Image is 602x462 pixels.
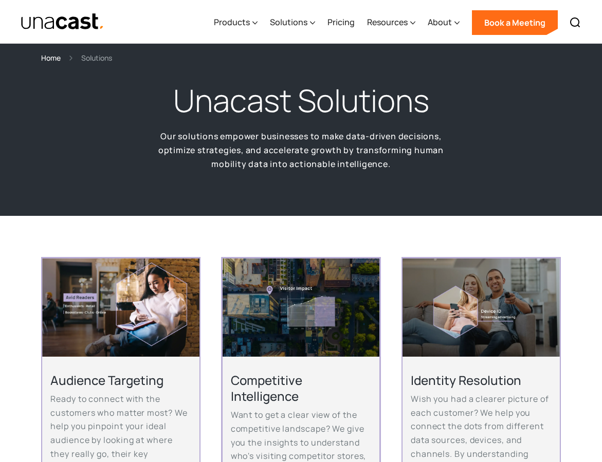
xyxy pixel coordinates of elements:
div: Solutions [270,2,315,44]
div: Solutions [81,52,112,64]
p: Our solutions empower businesses to make data-driven decisions, optimize strategies, and accelera... [142,130,461,171]
a: home [21,13,104,31]
img: Search icon [569,16,581,29]
a: Pricing [327,2,355,44]
div: Resources [367,16,408,28]
div: Products [214,2,258,44]
div: About [428,16,452,28]
a: Home [41,52,61,64]
div: Resources [367,2,415,44]
h1: Unacast Solutions [173,80,429,121]
div: Products [214,16,250,28]
div: About [428,2,460,44]
a: Book a Meeting [472,10,558,35]
img: Unacast text logo [21,13,104,31]
h2: Identity Resolution [411,372,552,388]
div: Solutions [270,16,307,28]
h2: Competitive Intelligence [231,372,372,404]
h2: Audience Targeting [50,372,191,388]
